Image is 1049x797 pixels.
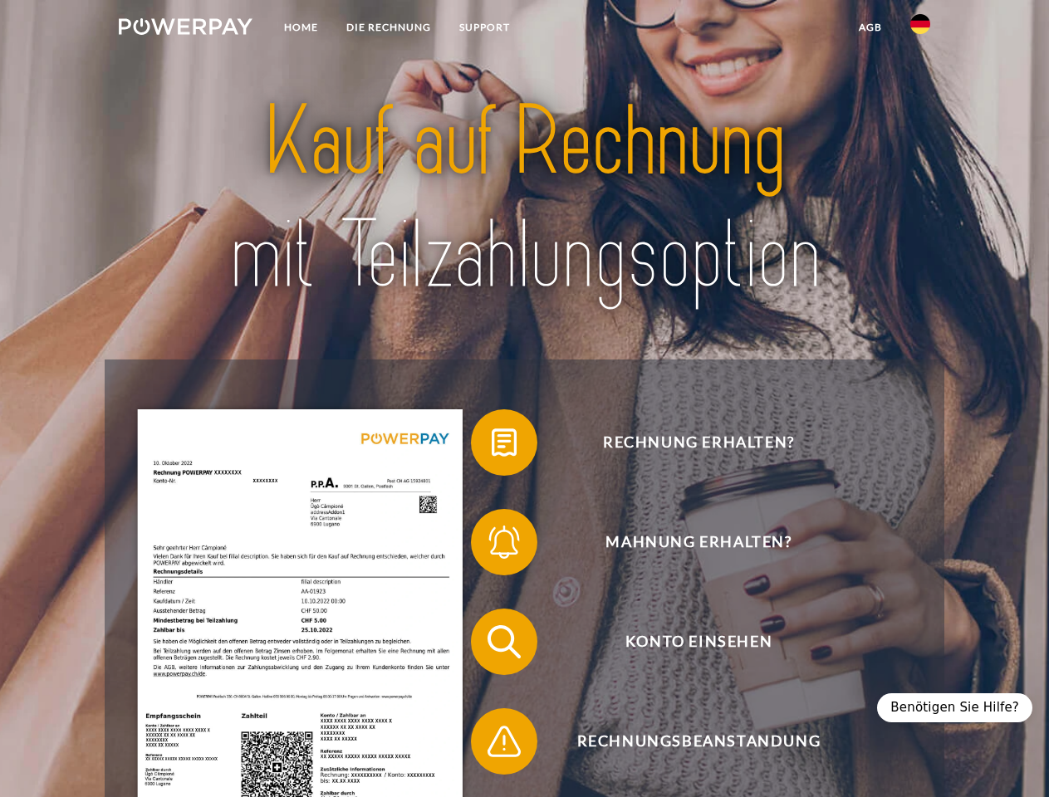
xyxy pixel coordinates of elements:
button: Mahnung erhalten? [471,509,903,575]
span: Rechnung erhalten? [495,409,902,476]
span: Rechnungsbeanstandung [495,708,902,775]
span: Konto einsehen [495,609,902,675]
img: qb_search.svg [483,621,525,663]
img: logo-powerpay-white.svg [119,18,252,35]
span: Mahnung erhalten? [495,509,902,575]
a: DIE RECHNUNG [332,12,445,42]
a: Home [270,12,332,42]
button: Konto einsehen [471,609,903,675]
img: qb_warning.svg [483,721,525,762]
img: qb_bill.svg [483,422,525,463]
img: de [910,14,930,34]
button: Rechnung erhalten? [471,409,903,476]
a: SUPPORT [445,12,524,42]
img: title-powerpay_de.svg [159,80,890,318]
div: Benötigen Sie Hilfe? [877,693,1032,722]
img: qb_bell.svg [483,521,525,563]
button: Rechnungsbeanstandung [471,708,903,775]
a: agb [845,12,896,42]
